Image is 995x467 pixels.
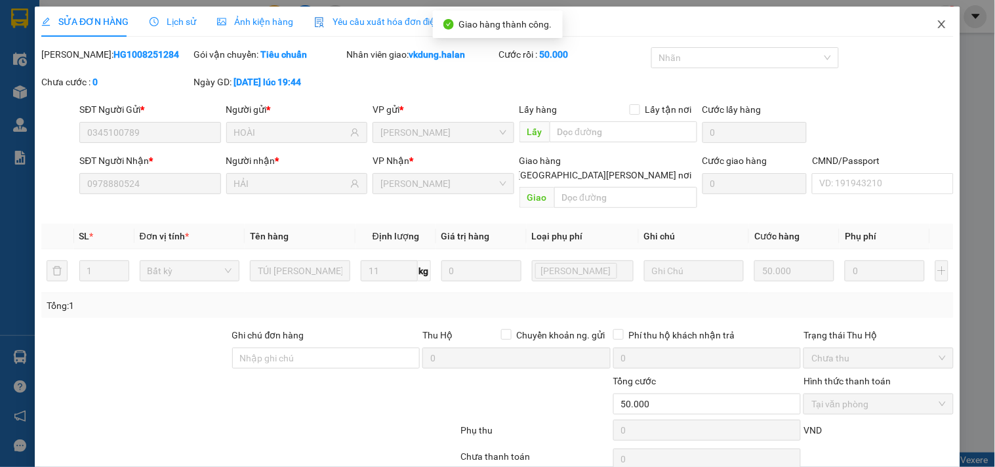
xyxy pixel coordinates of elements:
span: Lấy tận nơi [640,102,697,117]
span: Chưa thu [811,348,945,368]
span: edit [41,17,51,26]
span: Lấy hàng [519,104,558,115]
b: [DATE] lúc 19:44 [234,77,302,87]
span: Định lượng [373,231,419,241]
th: Ghi chú [639,224,750,249]
input: 0 [754,260,834,281]
span: user [350,179,359,188]
span: Yêu cầu xuất hóa đơn điện tử [314,16,453,27]
span: Đơn vị tính [140,231,189,241]
h1: 0849951992 [16,58,256,81]
div: SĐT Người Nhận [79,153,220,168]
span: [GEOGRAPHIC_DATA][PERSON_NAME] nơi [513,168,697,182]
input: Tên người gửi [234,125,348,140]
b: 50.000 [539,49,568,60]
b: GỬI : [PERSON_NAME] [16,19,201,41]
div: Cước rồi : [498,47,648,62]
b: 0 [92,77,98,87]
div: CMND/Passport [812,153,953,168]
span: Tổng cước [613,376,657,386]
button: plus [935,260,948,281]
span: Giao hàng [519,155,561,166]
input: Cước lấy hàng [702,122,807,143]
div: SĐT Người Gửi [79,102,220,117]
div: Phụ thu [459,423,611,446]
div: Ngày GD: [194,75,344,89]
span: VP Võ Chí Công [380,174,506,193]
span: environment [16,44,28,55]
b: vkdung.halan [409,49,465,60]
b: Tiêu chuẩn [261,49,308,60]
span: Phí thu hộ khách nhận trả [624,328,741,342]
span: Bất kỳ [148,261,232,281]
div: Gói vận chuyển: [194,47,344,62]
span: close [937,19,947,30]
span: Lưu kho [535,263,617,279]
img: icon [314,17,325,28]
input: Ghi Chú [644,260,744,281]
span: Giao [519,187,554,208]
input: Dọc đường [554,187,697,208]
label: Cước lấy hàng [702,104,761,115]
span: [PERSON_NAME] [541,264,611,278]
input: Ghi chú đơn hàng [232,348,420,369]
div: VP gửi [373,102,514,117]
span: Phụ phí [845,231,876,241]
label: Ghi chú đơn hàng [232,330,304,340]
button: delete [47,260,68,281]
li: - [STREET_ADDRESS][PERSON_NAME] [16,41,256,58]
span: Tại văn phòng [811,394,945,414]
span: clock-circle [150,17,159,26]
div: Người gửi [226,102,367,117]
div: Chưa cước : [41,75,191,89]
span: Giao hàng thành công. [459,19,552,30]
div: Người nhận [226,153,367,168]
span: SL [79,231,90,241]
input: VD: Bàn, Ghế [250,260,350,281]
span: Tên hàng [250,231,289,241]
span: VP Nhận [373,155,409,166]
span: SỬA ĐƠN HÀNG [41,16,129,27]
span: Ảnh kiện hàng [217,16,293,27]
h1: NINH [16,81,256,103]
th: Loại phụ phí [527,224,639,249]
span: picture [217,17,226,26]
span: VND [803,425,822,436]
input: Cước giao hàng [702,173,807,194]
span: Giá trị hàng [441,231,490,241]
span: Lấy [519,121,550,142]
span: check-circle [443,19,454,30]
label: Hình thức thanh toán [803,376,891,386]
span: Cước hàng [754,231,800,241]
div: Tổng: 1 [47,298,385,313]
input: 0 [441,260,521,281]
b: HG1008251284 [113,49,179,60]
div: Trạng thái Thu Hộ [803,328,953,342]
span: user [350,128,359,137]
span: Chuyển khoản ng. gửi [512,328,611,342]
div: Nhân viên giao: [346,47,496,62]
input: Dọc đường [550,121,697,142]
span: kg [418,260,431,281]
span: Lịch sử [150,16,196,27]
span: VP Hoàng Gia [380,123,506,142]
div: [PERSON_NAME]: [41,47,191,62]
label: Cước giao hàng [702,155,767,166]
input: Tên người nhận [234,176,348,191]
span: Thu Hộ [422,330,453,340]
button: Close [924,7,960,43]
